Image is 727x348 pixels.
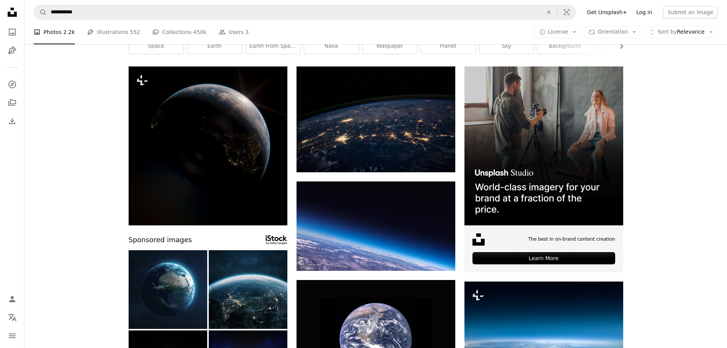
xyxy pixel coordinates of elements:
form: Find visuals sitewide [34,5,576,20]
button: Submit an image [663,6,718,18]
img: outer space photography of earth [297,181,455,271]
a: background [538,39,592,54]
a: The best in on-brand content creationLearn More [464,66,623,272]
a: earth from space [246,39,300,54]
a: Get Unsplash+ [582,6,632,18]
button: Menu [5,328,20,343]
a: Collections [5,95,20,110]
img: a view of the earth from space at night [129,66,287,225]
a: Earth with clouds above the African continent [297,336,455,343]
a: Download History [5,113,20,129]
a: sky [479,39,534,54]
span: The best in on-brand content creation [528,236,615,243]
img: file-1715651741414-859baba4300dimage [464,66,623,225]
a: Users 3 [219,20,249,44]
span: Relevance [658,28,704,36]
a: the view of the earth from the space shuttle [464,337,623,344]
a: outer space photography of earth [297,222,455,229]
a: planet [421,39,476,54]
a: nature [596,39,651,54]
a: Log in [632,6,657,18]
a: Home — Unsplash [5,5,20,21]
a: Log in / Sign up [5,291,20,307]
span: 552 [130,28,140,36]
span: Sponsored images [129,235,192,246]
span: Orientation [598,29,628,35]
button: scroll list to the right [614,39,623,54]
button: Sort byRelevance [644,26,718,38]
button: Clear [540,5,557,19]
img: photo of outer space [297,66,455,172]
a: wallpaper [363,39,417,54]
a: Photos [5,24,20,40]
span: 450k [193,28,206,36]
a: photo of outer space [297,116,455,123]
img: Planet Earth, Appearing from space [129,250,207,329]
button: Visual search [558,5,576,19]
a: Illustrations [5,43,20,58]
button: Language [5,310,20,325]
span: Sort by [658,29,677,35]
img: file-1631678316303-ed18b8b5cb9cimage [472,233,485,246]
a: a view of the earth from space at night [129,142,287,149]
button: Search Unsplash [34,5,47,19]
a: Collections 450k [152,20,206,44]
a: earth [187,39,242,54]
span: 3 [245,28,249,36]
a: Explore [5,77,20,92]
a: nasa [304,39,359,54]
button: License [535,26,582,38]
div: Learn More [472,252,615,264]
span: License [548,29,568,35]
a: space [129,39,184,54]
button: Orientation [584,26,641,38]
img: Beautiful planet Earth with night lights of Asian cities views from space. Amazing night planet E... [209,250,287,329]
a: Illustrations 552 [87,20,140,44]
